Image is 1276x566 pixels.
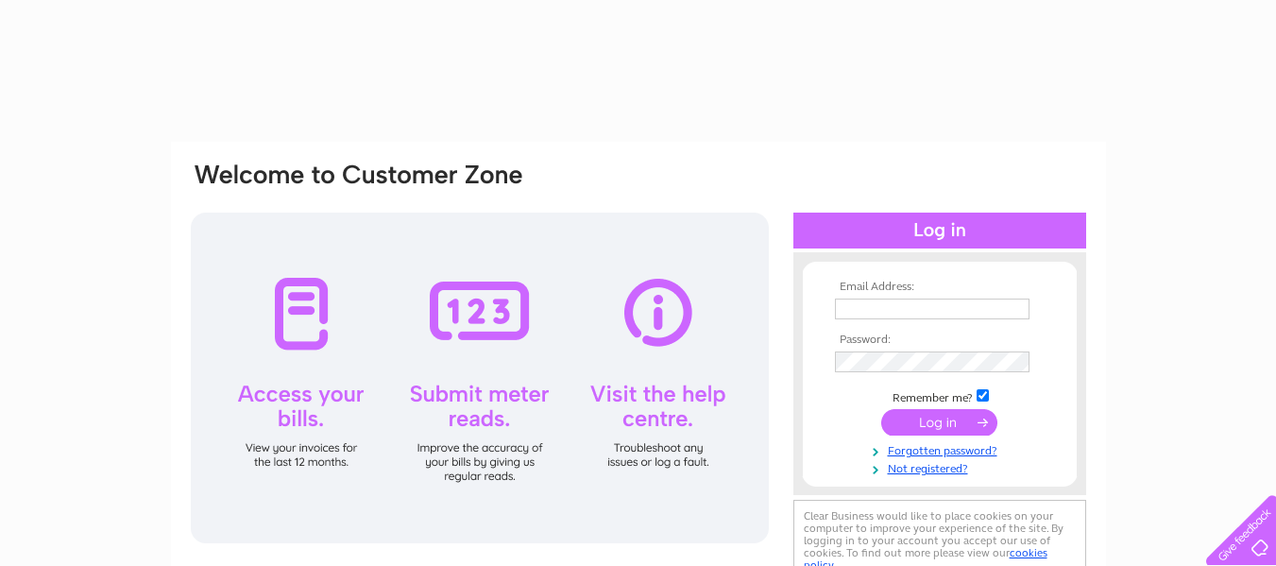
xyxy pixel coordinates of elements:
[830,386,1049,405] td: Remember me?
[830,281,1049,294] th: Email Address:
[830,334,1049,347] th: Password:
[881,409,997,436] input: Submit
[835,440,1049,458] a: Forgotten password?
[835,458,1049,476] a: Not registered?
